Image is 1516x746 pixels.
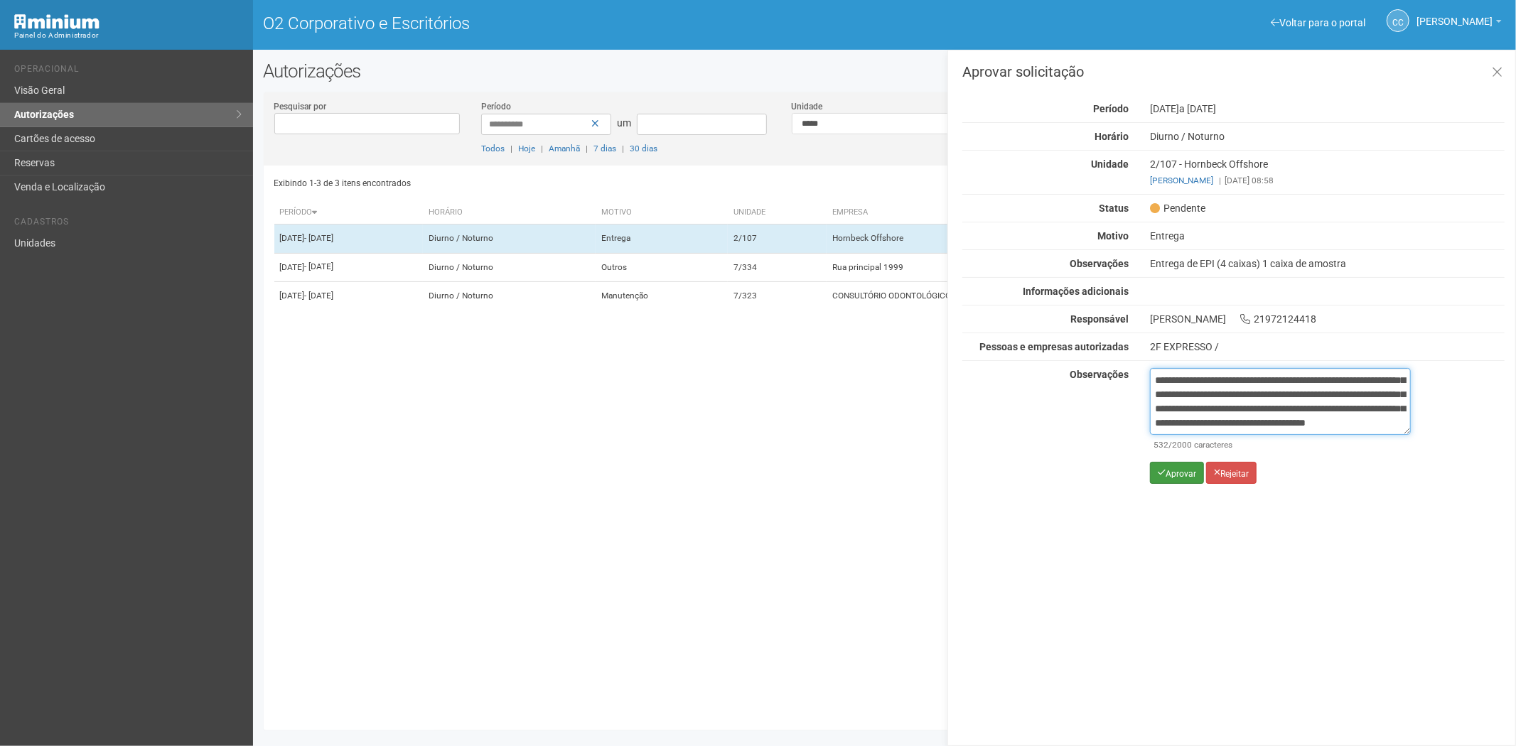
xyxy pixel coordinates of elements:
font: | [586,144,588,153]
font: Entrega [601,234,630,244]
a: Fechar [1483,58,1512,88]
font: Operacional [14,64,79,74]
a: 30 dias [630,144,657,153]
font: 7/334 [733,262,757,272]
span: Camila Catarina Lima [1416,2,1493,27]
font: [DATE] [280,262,305,272]
font: Motivo [1097,230,1129,242]
font: 2/107 - Hornbeck Offshore [1150,158,1268,170]
font: [PERSON_NAME] [1416,16,1493,27]
font: O2 Corporativo e Escritórios [264,13,471,33]
font: Diurno / Noturno [429,262,493,272]
font: Cartões de acesso [14,133,95,144]
font: Período [481,102,511,112]
font: 21972124418 [1254,313,1316,325]
font: Pendente [1163,202,1205,214]
font: 2F EXPRESSO / [1150,341,1219,352]
font: Autorizações [264,60,361,82]
font: 7/323 [733,291,757,301]
font: Reservas [14,157,55,168]
font: Observações [1070,369,1129,380]
font: Motivo [601,207,632,217]
font: Unidade [792,102,823,112]
font: Exibindo 1-3 de 3 itens encontrados [274,178,412,188]
font: Unidade [1091,158,1129,170]
font: Hornbeck Offshore [832,234,903,244]
font: Diurno / Noturno [429,234,493,244]
a: 7 dias [593,144,616,153]
font: Diurno / Noturno [1150,131,1225,142]
a: Todos [481,144,505,153]
button: Aprovar [1150,462,1204,484]
font: Visão Geral [14,85,65,96]
font: Rua principal 1999 [832,262,903,272]
font: CC [1393,18,1404,28]
font: Autorizações [14,109,74,120]
a: CC [1387,9,1409,32]
font: Voltar para o portal [1279,17,1365,28]
font: [PERSON_NAME] [1150,313,1226,325]
a: [PERSON_NAME] [1416,18,1502,29]
font: Período [1093,103,1129,114]
img: Mínimo [14,14,100,29]
font: Unidade [733,207,765,217]
font: Manutenção [601,291,648,301]
font: Empresa [832,207,868,217]
font: [DATE] [280,234,305,244]
font: Entrega [1150,230,1185,242]
font: 2/107 [733,234,757,244]
font: Informações adicionais [1023,286,1129,297]
font: Venda e Localização [14,181,105,193]
font: um [617,117,631,129]
font: Horário [429,207,463,217]
font: | [1219,175,1221,185]
font: | [510,144,512,153]
font: Pesquisar por [274,102,327,112]
font: Período [280,207,313,217]
font: Observações [1070,258,1129,269]
font: Diurno / Noturno [429,291,493,301]
font: Outros [601,262,627,272]
font: [DATE] 08:58 [1225,175,1274,185]
font: a [DATE] [1179,103,1216,114]
font: /2000 caracteres [1168,440,1232,450]
font: Entrega de EPI (4 caixas) 1 caixa de amostra [1150,258,1346,269]
font: - [DATE] [305,233,334,243]
font: | [622,144,624,153]
font: Aprovar [1166,468,1196,478]
font: Cadastros [14,217,69,227]
font: Pessoas e empresas autorizadas [979,341,1129,352]
font: Rejeitar [1220,468,1249,478]
a: Amanhã [549,144,580,153]
font: Responsável [1070,313,1129,325]
font: 532 [1154,440,1168,450]
font: CONSULTÓRIO ODONTOLÓGICO [832,291,951,301]
a: Voltar para o portal [1271,17,1365,28]
font: - [DATE] [305,261,334,271]
font: Horário [1095,131,1129,142]
font: | [541,144,543,153]
a: [PERSON_NAME] [1150,175,1213,185]
font: [DATE] [280,291,305,301]
font: Painel do Administrador [14,31,99,39]
font: [DATE] [1150,103,1179,114]
font: Aprovar solicitação [962,63,1084,80]
button: Rejeitar [1206,462,1257,484]
a: Hoje [518,144,535,153]
font: Unidades [14,237,55,249]
font: Status [1099,202,1129,214]
font: - [DATE] [305,291,334,301]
